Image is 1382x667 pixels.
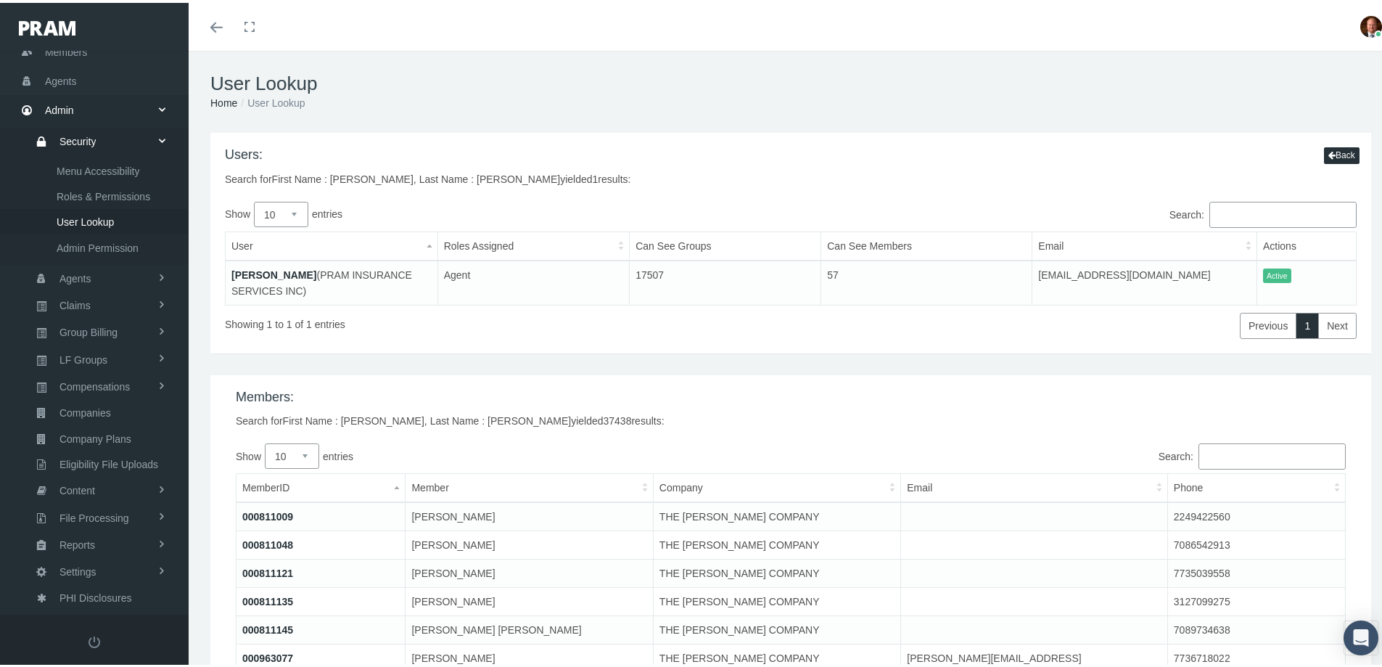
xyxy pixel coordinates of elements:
span: Agents [45,65,77,92]
td: THE [PERSON_NAME] COMPANY [653,499,900,528]
div: Search for yielded results: [236,410,1346,426]
td: THE [PERSON_NAME] COMPANY [653,528,900,557]
td: THE [PERSON_NAME] COMPANY [653,557,900,585]
th: User: activate to sort column descending [226,229,438,258]
span: Claims [59,290,91,315]
span: 1 [593,171,599,182]
span: Roles & Permissions [57,181,150,206]
span: First Name : [PERSON_NAME], Last Name : [PERSON_NAME] [283,412,572,424]
a: Home [210,94,237,106]
td: THE [PERSON_NAME] COMPANY [653,613,900,642]
td: [PERSON_NAME] [406,585,653,613]
span: Eligibility File Uploads [59,449,158,474]
a: 000963077 [242,650,293,661]
span: Security [59,126,96,151]
span: First Name : [PERSON_NAME], Last Name : [PERSON_NAME] [272,171,561,182]
th: Can See Members [821,229,1032,258]
span: File Processing [59,503,129,528]
th: MemberID: activate to sort column descending [236,471,406,500]
label: Show entries [225,199,791,224]
select: Showentries [265,441,319,466]
td: 7735039558 [1167,557,1345,585]
span: Group Billing [59,317,118,342]
th: Can See Groups [630,229,821,258]
label: Show entries [236,441,791,466]
input: Search: [1198,441,1346,467]
td: [EMAIL_ADDRESS][DOMAIN_NAME] [1032,258,1257,303]
select: Showentries [254,199,308,224]
span: Company Plans [59,424,131,449]
td: 2249422560 [1167,499,1345,528]
img: S_Profile_Picture_693.jpg [1360,13,1382,35]
label: Search: [791,199,1357,225]
th: Company: activate to sort column ascending [653,471,900,500]
label: Search: [791,441,1346,467]
td: Agent [437,258,630,303]
td: THE [PERSON_NAME] COMPANY [653,585,900,613]
span: Settings [59,557,96,581]
td: [PERSON_NAME] [406,528,653,557]
span: Menu Accessibility [57,156,139,181]
h4: Users: [225,144,630,160]
a: 000811009 [242,508,293,520]
td: [PERSON_NAME] [PERSON_NAME] [406,613,653,642]
span: Companies [59,398,111,422]
button: Back [1324,144,1360,161]
span: Members [45,36,87,63]
th: Actions [1257,229,1357,258]
td: 3127099275 [1167,585,1345,613]
th: Email: activate to sort column ascending [1032,229,1257,258]
a: [PERSON_NAME] [231,266,316,278]
td: 7086542913 [1167,528,1345,557]
a: 000811048 [242,536,293,548]
span: Agents [59,263,91,288]
li: User Lookup [237,92,305,108]
span: Admin Permission [57,233,139,258]
div: Search for yielded results: [225,168,630,184]
span: LF Groups [59,345,107,369]
span: Reports [59,530,95,555]
td: (PRAM INSURANCE SERVICES INC) [226,258,438,303]
span: PHI Disclosures [59,583,132,607]
th: Email: activate to sort column ascending [901,471,1168,500]
td: 17507 [630,258,821,303]
a: Previous [1240,310,1296,336]
span: Compensations [59,372,130,396]
h4: Members: [236,387,1346,403]
span: 37438 [604,412,632,424]
span: Content [59,475,95,500]
td: [PERSON_NAME] [406,557,653,585]
a: 000811135 [242,593,293,605]
th: Roles Assigned: activate to sort column ascending [437,229,630,258]
span: Admin [45,94,74,121]
th: Member: activate to sort column ascending [406,471,653,500]
input: Search: [1209,199,1357,225]
span: Active [1263,266,1291,281]
td: 57 [821,258,1032,303]
h1: User Lookup [210,70,1371,92]
div: Open Intercom Messenger [1344,618,1378,652]
td: [PERSON_NAME] [406,499,653,528]
a: Next [1318,310,1357,336]
a: 1 [1296,310,1319,336]
span: User Lookup [57,207,114,232]
img: PRAM_20_x_78.png [19,18,75,33]
th: Phone: activate to sort column ascending [1167,471,1345,500]
td: 7089734638 [1167,613,1345,642]
a: 000811145 [242,621,293,633]
a: 000811121 [242,565,293,576]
